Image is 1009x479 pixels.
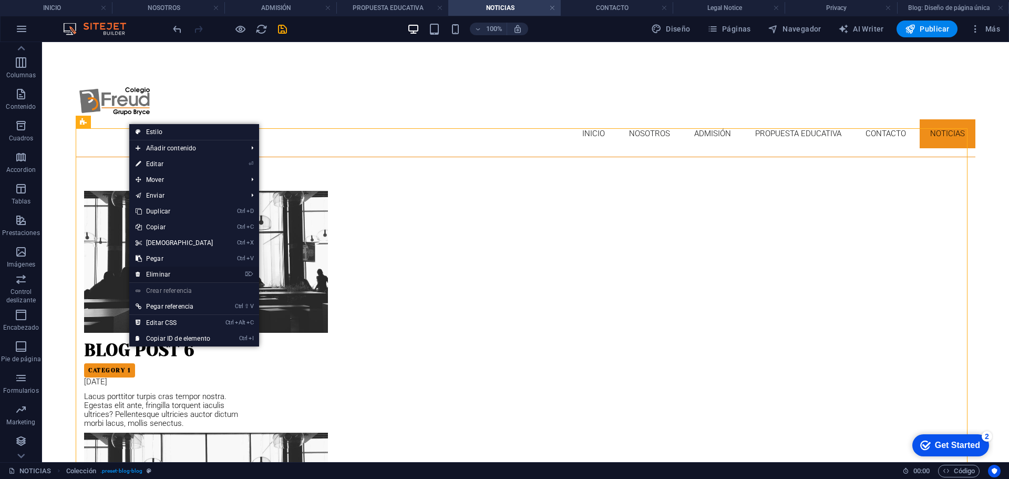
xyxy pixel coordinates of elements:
[112,2,224,14] h4: NOSOTROS
[6,166,36,174] p: Accordion
[905,24,950,34] span: Publicar
[913,465,930,477] span: 00 00
[224,2,336,14] h4: ADMISIÓN
[250,303,253,310] i: V
[235,319,245,326] i: Alt
[707,24,751,34] span: Páginas
[943,465,975,477] span: Código
[3,323,39,332] p: Encabezado
[938,465,980,477] button: Código
[129,140,243,156] span: Añadir contenido
[3,386,38,395] p: Formularios
[448,2,560,14] h4: NOTICIAS
[9,134,34,142] p: Cuadros
[785,2,897,14] h4: Privacy
[171,23,183,35] i: Deshacer: Eliminar elementos (Ctrl+Z)
[768,24,821,34] span: Navegador
[237,255,245,262] i: Ctrl
[838,24,884,34] span: AI Writer
[129,188,243,203] a: Enviar
[647,21,695,37] div: Diseño (Ctrl+Alt+Y)
[764,21,826,37] button: Navegador
[246,255,254,262] i: V
[2,229,39,237] p: Prestaciones
[237,223,245,230] i: Ctrl
[129,172,243,188] span: Mover
[237,208,245,215] i: Ctrl
[31,12,76,21] div: Get Started
[470,23,507,35] button: 100%
[235,303,243,310] i: Ctrl
[129,299,220,314] a: Ctrl⇧VPegar referencia
[966,21,1004,37] button: Más
[246,239,254,246] i: X
[66,465,152,477] nav: breadcrumb
[647,21,695,37] button: Diseño
[834,21,888,37] button: AI Writer
[225,319,234,326] i: Ctrl
[129,235,220,251] a: CtrlX[DEMOGRAPHIC_DATA]
[970,24,1000,34] span: Más
[239,335,248,342] i: Ctrl
[246,319,254,326] i: C
[673,2,785,14] h4: Legal Notice
[129,124,259,140] a: Estilo
[171,23,183,35] button: undo
[234,23,246,35] button: Haz clic para salir del modo de previsualización y seguir editando
[249,335,254,342] i: I
[897,21,958,37] button: Publicar
[561,2,673,14] h4: CONTACTO
[129,283,259,299] a: Crear referencia
[129,331,220,346] a: CtrlICopiar ID de elemento
[902,465,930,477] h6: Tiempo de la sesión
[276,23,289,35] button: save
[129,219,220,235] a: CtrlCCopiar
[237,239,245,246] i: Ctrl
[147,468,151,474] i: Este elemento es un preajuste personalizable
[921,467,922,475] span: :
[129,267,220,282] a: ⌦Eliminar
[255,23,267,35] i: Volver a cargar página
[276,23,289,35] i: Guardar (Ctrl+S)
[66,465,96,477] span: Haz clic para seleccionar y doble clic para editar
[988,465,1001,477] button: Usercentrics
[703,21,755,37] button: Páginas
[244,303,249,310] i: ⇧
[8,5,85,27] div: Get Started 2 items remaining, 60% complete
[897,2,1009,14] h4: Blog: Diseño de página única
[100,465,143,477] span: . preset-blog-blog
[255,23,267,35] button: reload
[8,465,51,477] a: Haz clic para cancelar la selección y doble clic para abrir páginas
[6,103,36,111] p: Contenido
[249,160,253,167] i: ⏎
[129,203,220,219] a: CtrlDDuplicar
[60,23,139,35] img: Editor Logo
[78,2,88,13] div: 2
[12,197,31,206] p: Tablas
[246,208,254,215] i: D
[6,71,36,79] p: Columnas
[651,24,691,34] span: Diseño
[486,23,502,35] h6: 100%
[1,355,40,363] p: Pie de página
[336,2,448,14] h4: PROPUESTA EDUCATIVA
[129,156,220,172] a: ⏎Editar
[7,260,35,269] p: Imágenes
[245,271,253,278] i: ⌦
[129,251,220,267] a: CtrlVPegar
[6,418,35,426] p: Marketing
[513,24,522,34] i: Al redimensionar, ajustar el nivel de zoom automáticamente para ajustarse al dispositivo elegido.
[246,223,254,230] i: C
[129,315,220,331] a: CtrlAltCEditar CSS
